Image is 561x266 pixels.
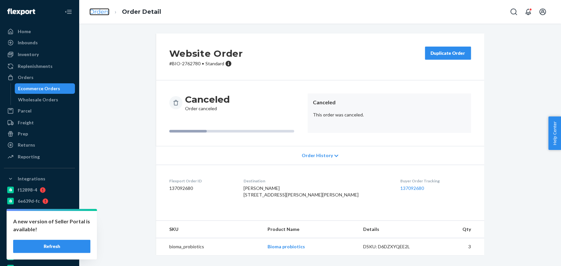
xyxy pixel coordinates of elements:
[268,244,305,249] a: Bioma probiotics
[4,117,75,128] a: Freight
[363,243,425,250] div: DSKU: D6DZXYQEE2L
[18,28,31,35] div: Home
[4,218,75,229] a: 5176b9-7b
[4,252,75,262] a: pulsetto
[4,174,75,184] button: Integrations
[18,74,34,81] div: Orders
[536,5,549,18] button: Open account menu
[358,221,430,238] th: Details
[18,153,40,160] div: Reporting
[185,93,230,112] div: Order canceled
[18,131,28,137] div: Prep
[18,175,45,182] div: Integrations
[84,2,166,22] ol: breadcrumbs
[15,83,75,94] a: Ecommerce Orders
[4,240,75,251] a: Deliverr API
[18,187,37,193] div: f12898-4
[507,5,520,18] button: Open Search Box
[400,185,424,191] a: 137092680
[169,47,243,60] h2: Website Order
[4,207,75,217] a: gnzsuz-v5
[185,93,230,105] h3: Canceled
[205,61,224,66] span: Standard
[244,185,359,197] span: [PERSON_NAME] [STREET_ADDRESS][PERSON_NAME][PERSON_NAME]
[13,240,90,253] button: Refresh
[15,94,75,105] a: Wholesale Orders
[4,37,75,48] a: Inbounds
[4,72,75,83] a: Orders
[18,85,60,92] div: Ecommerce Orders
[169,60,243,67] p: # BIO-2762780
[202,61,204,66] span: •
[425,47,471,60] button: Duplicate Order
[169,178,233,184] dt: Flexport Order ID
[313,99,466,106] header: Canceled
[4,49,75,60] a: Inventory
[89,8,109,15] a: Orders
[301,152,333,159] span: Order History
[522,5,535,18] button: Open notifications
[18,96,58,103] div: Wholesale Orders
[4,61,75,72] a: Replenishments
[156,221,262,238] th: SKU
[4,26,75,37] a: Home
[18,63,53,70] div: Replenishments
[4,106,75,116] a: Parcel
[18,142,35,148] div: Returns
[18,108,32,114] div: Parcel
[62,5,75,18] button: Close Navigation
[13,217,90,233] p: A new version of Seller Portal is available!
[18,39,38,46] div: Inbounds
[431,50,465,56] div: Duplicate Order
[4,140,75,150] a: Returns
[4,129,75,139] a: Prep
[122,8,161,15] a: Order Detail
[156,238,262,256] td: bioma_probiotics
[4,185,75,195] a: f12898-4
[18,198,40,204] div: 6e639d-fc
[430,221,484,238] th: Qty
[18,51,39,58] div: Inventory
[400,178,471,184] dt: Buyer Order Tracking
[7,9,35,15] img: Flexport logo
[430,238,484,256] td: 3
[4,196,75,206] a: 6e639d-fc
[169,185,233,192] dd: 137092680
[4,229,75,240] a: Amazon
[262,221,358,238] th: Product Name
[18,119,34,126] div: Freight
[4,152,75,162] a: Reporting
[313,112,466,118] p: This order was canceled.
[548,116,561,150] button: Help Center
[244,178,390,184] dt: Destination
